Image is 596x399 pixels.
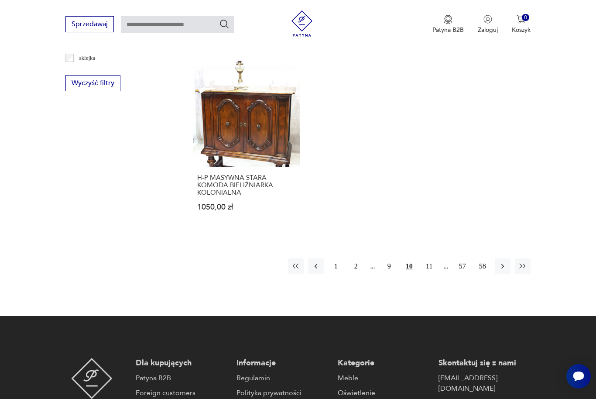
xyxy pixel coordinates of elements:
[512,15,531,34] button: 0Koszyk
[438,358,531,368] p: Skontaktuj się z nami
[65,16,114,32] button: Sprzedawaj
[338,373,430,383] a: Meble
[65,75,120,91] button: Wyczyść filtry
[289,10,315,37] img: Patyna - sklep z meblami i dekoracjami vintage
[219,19,229,29] button: Szukaj
[566,364,591,389] iframe: Smartsupp widget button
[79,53,96,63] p: sklejka
[136,388,228,398] a: Foreign customers
[71,358,113,399] img: Patyna - sklep z meblami i dekoracjami vintage
[478,26,498,34] p: Zaloguj
[522,14,529,21] div: 0
[432,15,464,34] a: Ikona medaluPatyna B2B
[136,358,228,368] p: Dla kupujących
[432,15,464,34] button: Patyna B2B
[236,358,329,368] p: Informacje
[348,258,364,274] button: 2
[136,373,228,383] a: Patyna B2B
[444,15,452,24] img: Ikona medalu
[193,61,300,228] a: H-P MASYWNA STARA KOMODA BIELIŹNIARKA KOLONIALNAH-P MASYWNA STARA KOMODA BIELIŹNIARKA KOLONIALNA1...
[79,65,89,75] p: teak
[455,258,470,274] button: 57
[401,258,417,274] button: 10
[475,258,490,274] button: 58
[512,26,531,34] p: Koszyk
[517,15,525,24] img: Ikona koszyka
[236,373,329,383] a: Regulamin
[438,373,531,394] a: [EMAIL_ADDRESS][DOMAIN_NAME]
[197,174,296,196] h3: H-P MASYWNA STARA KOMODA BIELIŹNIARKA KOLONIALNA
[338,388,430,398] a: Oświetlenie
[421,258,437,274] button: 11
[381,258,397,274] button: 9
[197,203,296,211] p: 1050,00 zł
[338,358,430,368] p: Kategorie
[432,26,464,34] p: Patyna B2B
[478,15,498,34] button: Zaloguj
[483,15,492,24] img: Ikonka użytkownika
[236,388,329,398] a: Polityka prywatności
[328,258,344,274] button: 1
[65,22,114,28] a: Sprzedawaj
